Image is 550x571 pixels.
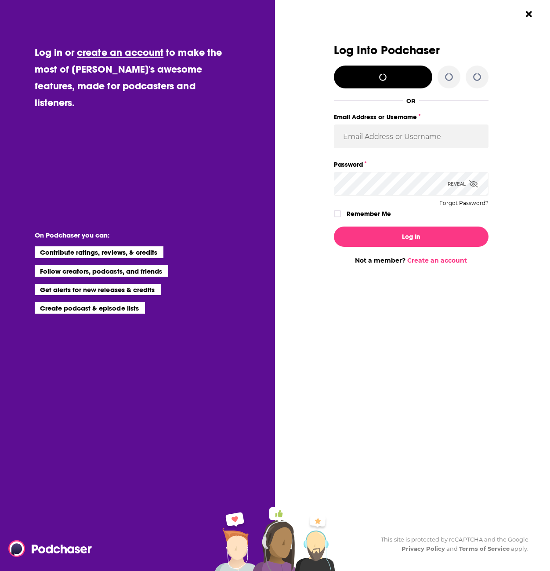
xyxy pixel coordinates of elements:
[374,535,528,553] div: This site is protected by reCAPTCHA and the Google and apply.
[334,227,488,247] button: Log In
[439,200,488,206] button: Forgot Password?
[35,231,210,239] li: On Podchaser you can:
[334,256,488,264] div: Not a member?
[35,302,145,314] li: Create podcast & episode lists
[35,284,161,295] li: Get alerts for new releases & credits
[8,540,93,557] img: Podchaser - Follow, Share and Rate Podcasts
[334,44,488,57] h3: Log Into Podchaser
[407,256,467,264] a: Create an account
[521,6,537,22] button: Close Button
[77,46,163,59] a: create an account
[35,246,164,258] li: Contribute ratings, reviews, & credits
[459,545,510,552] a: Terms of Service
[334,159,488,170] label: Password
[334,111,488,123] label: Email Address or Username
[334,124,488,148] input: Email Address or Username
[347,208,391,220] label: Remember Me
[402,545,445,552] a: Privacy Policy
[448,172,478,196] div: Reveal
[35,265,169,277] li: Follow creators, podcasts, and friends
[406,97,416,104] div: OR
[8,540,86,557] a: Podchaser - Follow, Share and Rate Podcasts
